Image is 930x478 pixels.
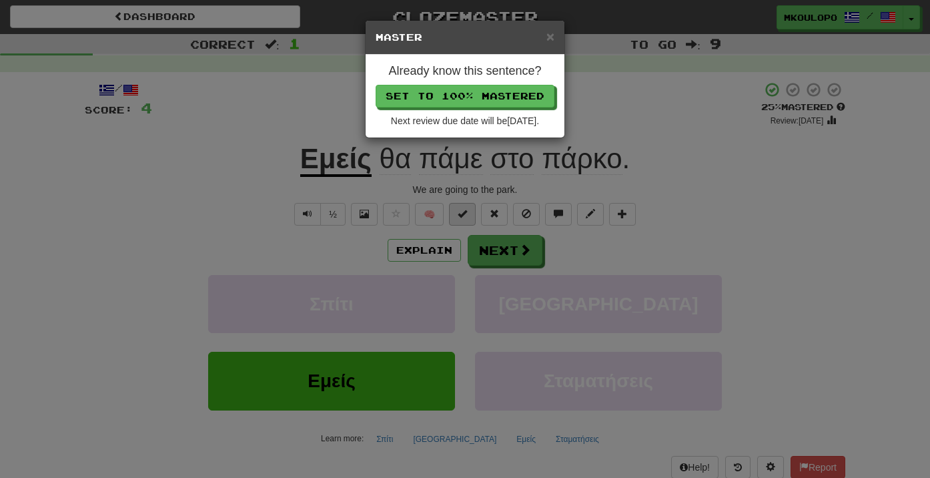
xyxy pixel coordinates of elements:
h5: Master [376,31,554,44]
span: × [546,29,554,44]
h4: Already know this sentence? [376,65,554,78]
button: Set to 100% Mastered [376,85,554,107]
button: Close [546,29,554,43]
div: Next review due date will be [DATE] . [376,114,554,128]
